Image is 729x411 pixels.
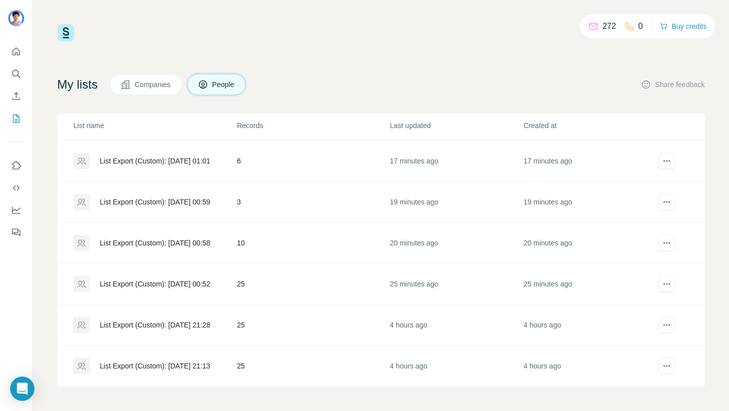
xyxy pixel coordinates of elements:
[236,305,389,346] td: 25
[8,65,24,83] button: Search
[135,79,172,90] span: Companies
[236,182,389,223] td: 3
[523,141,657,182] td: 17 minutes ago
[100,197,210,207] div: List Export (Custom): [DATE] 00:59
[100,238,210,248] div: List Export (Custom): [DATE] 00:58
[212,79,235,90] span: People
[100,320,210,330] div: List Export (Custom): [DATE] 21:28
[8,156,24,175] button: Use Surfe on LinkedIn
[659,153,675,169] button: actions
[389,141,523,182] td: 17 minutes ago
[8,201,24,219] button: Dashboard
[389,223,523,264] td: 20 minutes ago
[523,305,657,346] td: 4 hours ago
[638,20,643,32] p: 0
[57,24,74,42] img: Surfe Logo
[236,141,389,182] td: 6
[236,346,389,387] td: 25
[523,346,657,387] td: 4 hours ago
[390,120,522,131] p: Last updated
[236,223,389,264] td: 10
[523,223,657,264] td: 20 minutes ago
[10,377,34,401] div: Open Intercom Messenger
[659,276,675,292] button: actions
[523,264,657,305] td: 25 minutes ago
[8,223,24,241] button: Feedback
[73,120,236,131] p: List name
[659,317,675,333] button: actions
[659,358,675,374] button: actions
[57,76,98,93] h4: My lists
[659,235,675,251] button: actions
[100,156,210,166] div: List Export (Custom): [DATE] 01:01
[523,120,656,131] p: Created at
[660,19,707,33] button: Buy credits
[602,20,616,32] p: 272
[8,87,24,105] button: Enrich CSV
[8,109,24,128] button: My lists
[237,120,389,131] p: Records
[236,264,389,305] td: 25
[8,179,24,197] button: Use Surfe API
[8,43,24,61] button: Quick start
[523,182,657,223] td: 19 minutes ago
[389,182,523,223] td: 19 minutes ago
[641,79,705,90] button: Share feedback
[100,279,210,289] div: List Export (Custom): [DATE] 00:52
[389,264,523,305] td: 25 minutes ago
[659,194,675,210] button: actions
[389,305,523,346] td: 4 hours ago
[389,346,523,387] td: 4 hours ago
[100,361,210,371] div: List Export (Custom): [DATE] 21:13
[8,10,24,26] img: Avatar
